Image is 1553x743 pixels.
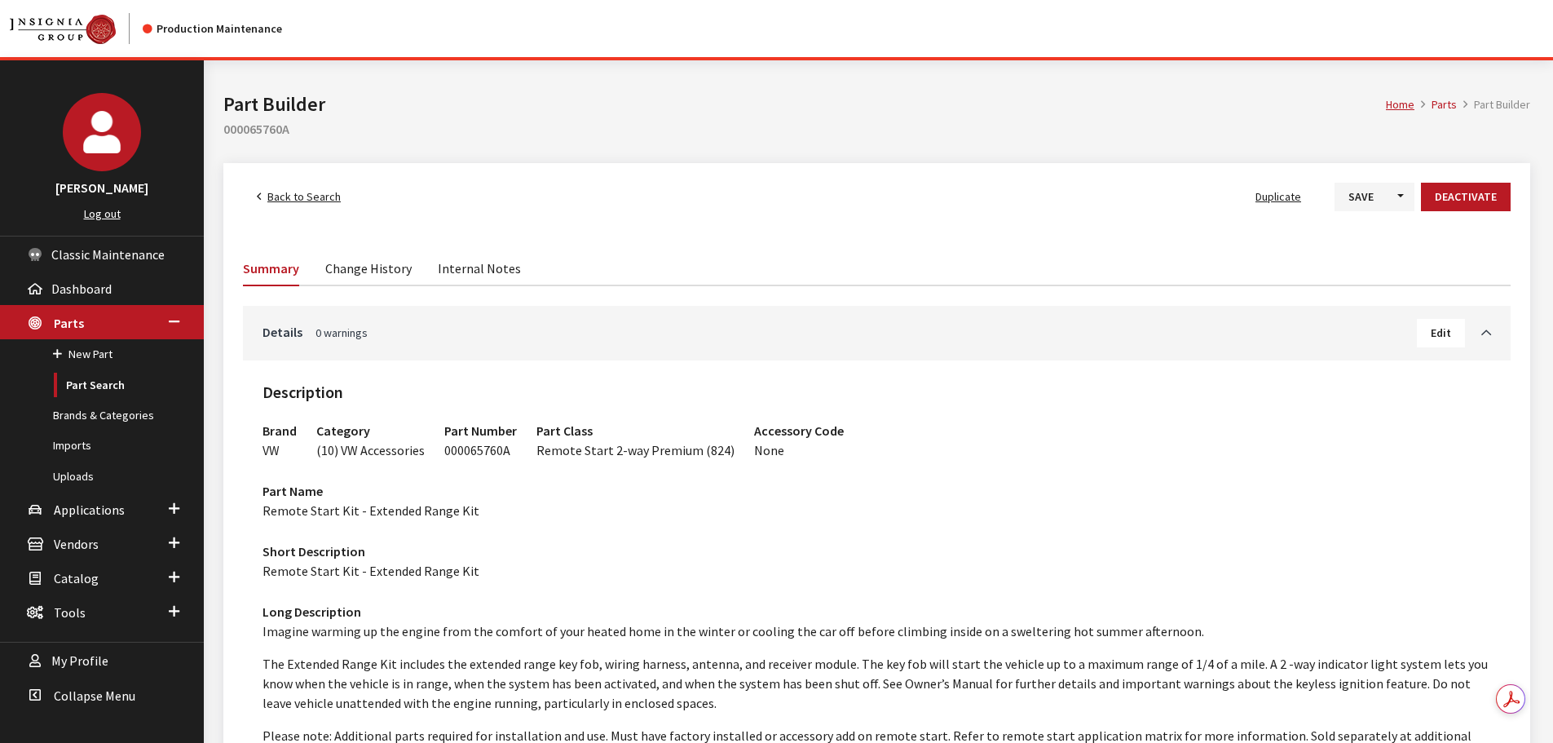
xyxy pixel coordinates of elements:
[263,602,1491,621] h3: Long Description
[10,15,116,44] img: Catalog Maintenance
[1431,325,1451,340] span: Edit
[223,119,1530,139] h2: 000065760A
[263,542,1491,561] h3: Short Description
[316,442,425,458] span: (10) VW Accessories
[325,250,412,285] a: Change History
[51,653,108,670] span: My Profile
[444,442,510,458] span: 000065760A
[263,322,1417,342] a: Details0 warnings
[16,178,188,197] h3: [PERSON_NAME]
[243,250,299,286] a: Summary
[263,621,1491,641] p: Imagine warming up the engine from the comfort of your heated home in the winter or cooling the c...
[54,315,84,331] span: Parts
[51,281,112,297] span: Dashboard
[54,604,86,621] span: Tools
[536,421,735,440] h3: Part Class
[1255,189,1301,204] span: Duplicate
[263,380,1491,405] h2: Description
[54,570,99,586] span: Catalog
[263,442,280,458] span: VW
[54,502,125,518] span: Applications
[10,13,143,44] a: Insignia Group logo
[263,481,1491,501] h3: Part Name
[223,90,1386,119] h1: Part Builder
[1414,96,1457,113] li: Parts
[51,246,165,263] span: Classic Maintenance
[1242,183,1315,211] button: Duplicate
[1386,97,1414,112] a: Home
[263,654,1491,713] p: The Extended Range Kit includes the extended range key fob, wiring harness, antenna, and receiver...
[754,421,844,440] h3: Accessory Code
[63,93,141,171] img: Cheyenne Dorton
[267,189,341,204] span: Back to Search
[263,502,479,519] span: Remote Start Kit - Extended Range Kit
[263,421,297,440] h3: Brand
[1457,96,1530,113] li: Part Builder
[243,183,355,211] a: Back to Search
[444,421,517,440] h3: Part Number
[1417,319,1465,347] button: Edit Details
[263,563,479,579] span: Remote Start Kit - Extended Range Kit
[754,442,784,458] span: None
[1335,183,1388,211] button: Save
[1421,183,1511,211] button: Deactivate
[1465,322,1491,342] a: Toggle Accordion
[315,325,368,340] span: 0 warnings
[316,421,425,440] h3: Category
[438,250,521,285] a: Internal Notes
[536,442,735,458] span: Remote Start 2-way Premium (824)
[84,206,121,221] a: Log out
[143,20,282,38] div: Production Maintenance
[54,688,135,704] span: Collapse Menu
[54,536,99,552] span: Vendors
